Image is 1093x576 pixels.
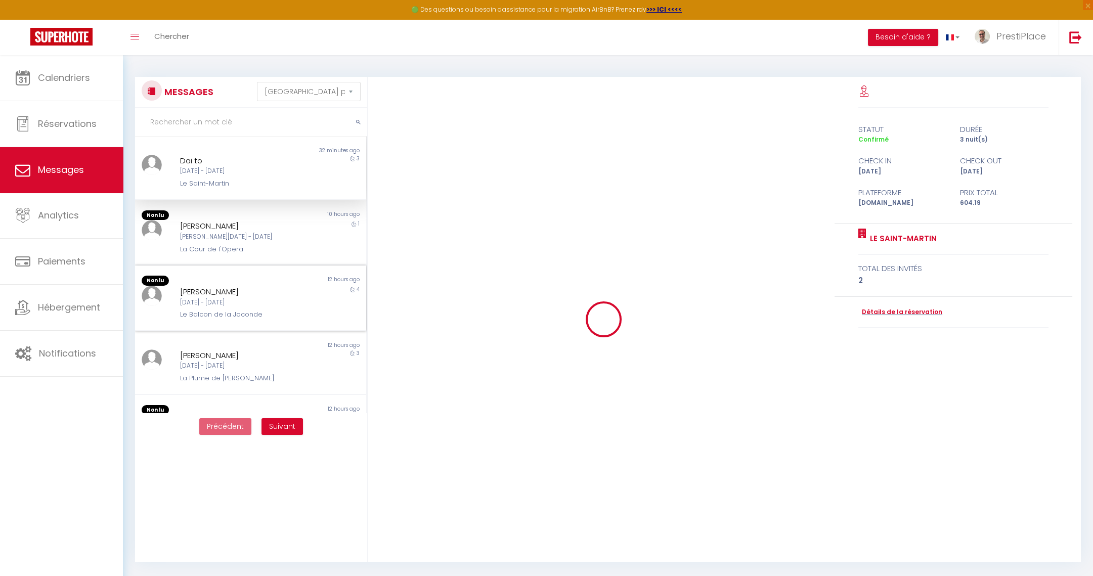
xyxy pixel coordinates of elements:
div: 604.19 [953,198,1055,208]
span: Analytics [38,209,79,221]
span: 1 [358,220,360,228]
button: Previous [199,418,251,435]
span: Chercher [154,31,189,41]
div: 12 hours ago [250,341,366,349]
a: Détails de la réservation [858,307,942,317]
div: [PERSON_NAME] [180,286,301,298]
div: Le Balcon de la Joconde [180,309,301,320]
div: Le Saint-Martin [180,179,301,189]
div: La Plume de [PERSON_NAME] [180,373,301,383]
span: Notifications [39,347,96,360]
span: Non lu [142,210,169,220]
div: [PERSON_NAME][DATE] - [DATE] [180,232,301,242]
div: 12 hours ago [250,405,366,415]
img: Super Booking [30,28,93,46]
div: Plateforme [852,187,953,199]
span: Précédent [207,421,244,431]
span: Suivant [269,421,295,431]
span: PrestiPlace [996,30,1046,42]
a: Chercher [147,20,197,55]
a: Le Saint-Martin [866,233,937,245]
div: check in [852,155,953,167]
span: 4 [357,286,360,293]
img: logout [1069,31,1082,43]
div: check out [953,155,1055,167]
div: Prix total [953,187,1055,199]
button: Next [261,418,303,435]
span: Hébergement [38,301,100,314]
div: [DOMAIN_NAME] [852,198,953,208]
img: ... [142,155,162,175]
div: statut [852,123,953,136]
input: Rechercher un mot clé [135,108,367,137]
div: durée [953,123,1055,136]
div: 2 [858,275,1048,287]
h3: MESSAGES [162,80,213,103]
div: 10 hours ago [250,210,366,220]
span: Non lu [142,276,169,286]
div: 32 minutes ago [250,147,366,155]
div: [DATE] [953,167,1055,176]
img: ... [975,29,990,44]
img: ... [142,286,162,306]
a: ... PrestiPlace [967,20,1059,55]
div: [DATE] - [DATE] [180,298,301,307]
div: 3 nuit(s) [953,135,1055,145]
div: total des invités [858,262,1048,275]
div: 12 hours ago [250,276,366,286]
a: >>> ICI <<<< [646,5,682,14]
div: La Cour de l'Opera [180,244,301,254]
img: ... [142,349,162,370]
span: 3 [357,155,360,162]
span: Paiements [38,255,85,268]
button: Besoin d'aide ? [868,29,938,46]
div: [PERSON_NAME] [180,220,301,232]
div: [DATE] - [DATE] [180,361,301,371]
img: ... [142,220,162,240]
span: Confirmé [858,135,889,144]
div: Dai to [180,155,301,167]
span: 3 [357,349,360,357]
span: Calendriers [38,71,90,84]
span: Non lu [142,405,169,415]
span: Réservations [38,117,97,130]
span: Messages [38,163,84,176]
div: [PERSON_NAME] [180,349,301,362]
div: [DATE] - [DATE] [180,166,301,176]
div: [DATE] [852,167,953,176]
